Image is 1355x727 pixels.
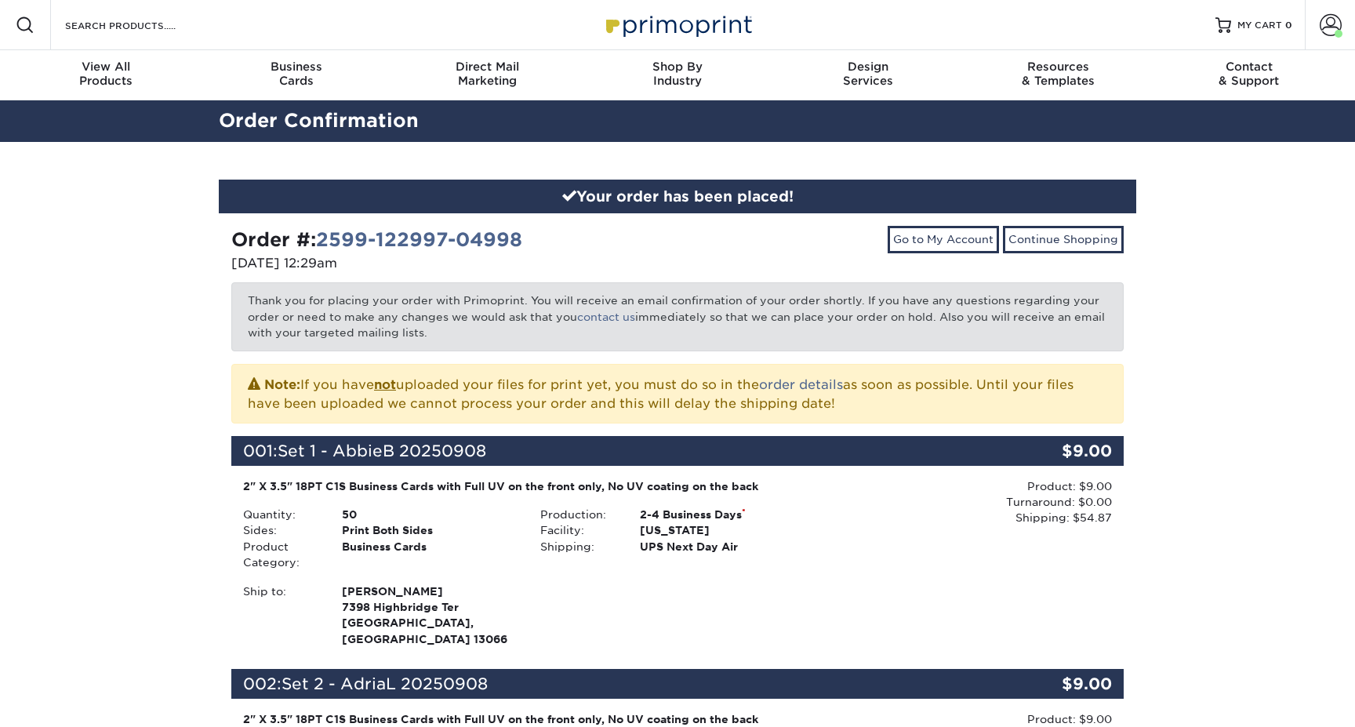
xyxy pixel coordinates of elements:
span: Contact [1153,60,1344,74]
img: Primoprint [599,8,756,42]
span: Set 2 - AdriaL 20250908 [282,674,488,693]
div: 001: [231,436,975,466]
span: Shop By [583,60,773,74]
div: Quantity: [231,507,330,522]
div: Product: $9.00 Turnaround: $0.00 Shipping: $54.87 [826,478,1112,526]
div: 2-4 Business Days [628,507,826,522]
span: Resources [963,60,1153,74]
div: Business Cards [330,539,529,571]
div: Ship to: [231,583,330,648]
div: Your order has been placed! [219,180,1136,214]
span: Design [772,60,963,74]
a: View AllProducts [11,50,202,100]
div: 002: [231,669,975,699]
div: Shipping: [529,539,627,554]
div: 2" X 3.5" 18PT C1S Business Cards with Full UV on the front only, No UV coating on the back [243,478,815,494]
a: Resources& Templates [963,50,1153,100]
p: If you have uploaded your files for print yet, you must do so in the as soon as possible. Until y... [248,374,1107,413]
div: Industry [583,60,773,88]
span: Direct Mail [392,60,583,74]
a: BusinessCards [202,50,392,100]
span: 0 [1285,20,1292,31]
p: Thank you for placing your order with Primoprint. You will receive an email confirmation of your ... [231,282,1124,351]
div: UPS Next Day Air [628,539,826,554]
div: 2" X 3.5" 18PT C1S Business Cards with Full UV on the front only, No UV coating on the back [243,711,815,727]
a: Direct MailMarketing [392,50,583,100]
span: 7398 Highbridge Ter [342,599,517,615]
input: SEARCH PRODUCTS..... [64,16,216,35]
span: MY CART [1237,19,1282,32]
p: [DATE] 12:29am [231,254,666,273]
span: Business [202,60,392,74]
div: 50 [330,507,529,522]
a: Continue Shopping [1003,226,1124,253]
b: not [374,377,396,392]
div: Marketing [392,60,583,88]
h2: Order Confirmation [207,107,1148,136]
div: & Support [1153,60,1344,88]
div: $9.00 [975,436,1124,466]
div: Products [11,60,202,88]
div: Facility: [529,522,627,538]
span: Set 1 - AbbieB 20250908 [278,442,486,460]
a: Contact& Support [1153,50,1344,100]
span: [PERSON_NAME] [342,583,517,599]
strong: Order #: [231,228,522,251]
strong: [GEOGRAPHIC_DATA], [GEOGRAPHIC_DATA] 13066 [342,583,517,645]
div: $9.00 [975,669,1124,699]
a: 2599-122997-04998 [316,228,522,251]
div: [US_STATE] [628,522,826,538]
div: Services [772,60,963,88]
a: Go to My Account [888,226,999,253]
a: Shop ByIndustry [583,50,773,100]
div: Production: [529,507,627,522]
div: Print Both Sides [330,522,529,538]
a: contact us [577,311,635,323]
div: Product Category: [231,539,330,571]
strong: Note: [264,377,300,392]
a: order details [759,377,843,392]
div: & Templates [963,60,1153,88]
div: Sides: [231,522,330,538]
div: Cards [202,60,392,88]
a: DesignServices [772,50,963,100]
span: View All [11,60,202,74]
